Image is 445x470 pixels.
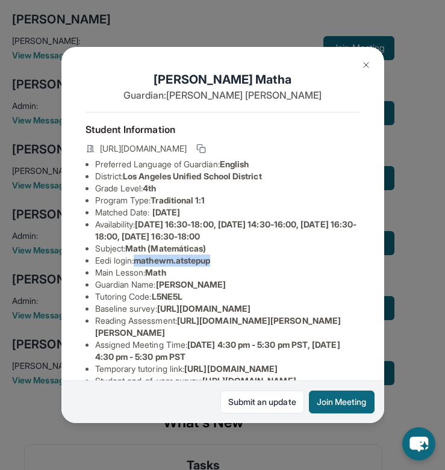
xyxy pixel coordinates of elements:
li: Subject : [95,243,360,255]
li: Matched Date: [95,206,360,218]
li: Assigned Meeting Time : [95,339,360,363]
span: [URL][DOMAIN_NAME] [202,376,296,386]
li: Guardian Name : [95,279,360,291]
li: Baseline survey : [95,303,360,315]
h4: Student Information [86,122,360,137]
p: Guardian: [PERSON_NAME] [PERSON_NAME] [86,88,360,102]
li: Reading Assessment : [95,315,360,339]
span: [URL][DOMAIN_NAME] [184,363,278,374]
span: Los Angeles Unified School District [123,171,261,181]
span: 4th [143,183,156,193]
li: Main Lesson : [95,267,360,279]
li: Tutoring Code : [95,291,360,303]
img: Close Icon [361,60,371,70]
button: Join Meeting [309,391,375,413]
span: [DATE] [152,207,180,217]
span: [URL][DOMAIN_NAME] [157,303,251,314]
span: [DATE] 4:30 pm - 5:30 pm PST, [DATE] 4:30 pm - 5:30 pm PST [95,339,340,362]
span: English [220,159,249,169]
span: mathewm.atstepup [134,255,210,265]
a: Submit an update [220,391,304,413]
span: [URL][DOMAIN_NAME] [100,143,187,155]
span: Math (Matemáticas) [125,243,206,253]
button: chat-button [402,427,435,460]
li: Temporary tutoring link : [95,363,360,375]
h1: [PERSON_NAME] Matha [86,71,360,88]
span: [DATE] 16:30-18:00, [DATE] 14:30-16:00, [DATE] 16:30-18:00, [DATE] 16:30-18:00 [95,219,357,241]
li: Student end-of-year survey : [95,375,360,387]
span: Math [145,267,166,277]
li: Grade Level: [95,182,360,194]
span: Traditional 1:1 [151,195,205,205]
li: Preferred Language of Guardian: [95,158,360,170]
span: L5NE5L [152,291,182,301]
button: Copy link [194,141,208,156]
span: [URL][DOMAIN_NAME][PERSON_NAME][PERSON_NAME] [95,315,341,338]
li: Availability: [95,218,360,243]
span: [PERSON_NAME] [156,279,226,289]
li: Program Type: [95,194,360,206]
li: Eedi login : [95,255,360,267]
li: District: [95,170,360,182]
